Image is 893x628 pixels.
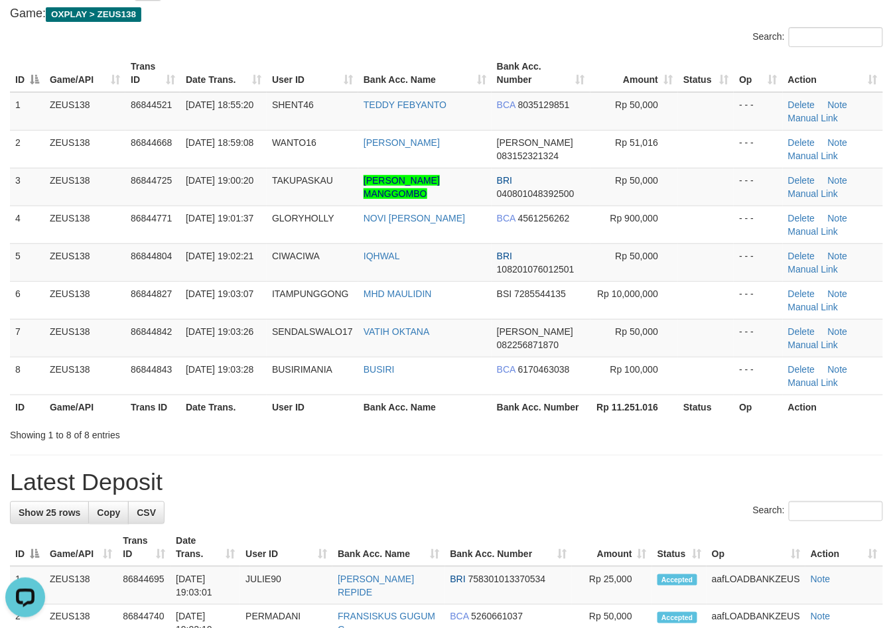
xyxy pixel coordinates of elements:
a: Delete [788,326,815,337]
span: BRI [497,251,512,261]
th: ID: activate to sort column descending [10,54,44,92]
a: Note [828,213,848,223]
a: VATIH OKTANA [364,326,430,337]
span: Copy 6170463038 to clipboard [518,364,570,375]
span: 86844771 [131,213,172,223]
td: Rp 25,000 [572,566,652,605]
span: Copy 040801048392500 to clipboard [497,188,575,199]
h4: Game: [10,7,883,21]
div: Showing 1 to 8 of 8 entries [10,423,362,442]
span: 86844668 [131,137,172,148]
a: Note [828,137,848,148]
a: Note [828,364,848,375]
span: Copy 7285544135 to clipboard [514,288,566,299]
a: Note [811,574,831,584]
a: TEDDY FEBYANTO [364,99,446,110]
th: Trans ID [125,395,180,419]
a: NOVI [PERSON_NAME] [364,213,465,223]
th: Bank Acc. Name: activate to sort column ascending [358,54,492,92]
span: Copy 082256871870 to clipboard [497,340,559,350]
span: [DATE] 19:03:28 [186,364,253,375]
span: Copy 083152321324 to clipboard [497,151,559,161]
a: IQHWAL [364,251,400,261]
span: [DATE] 19:02:21 [186,251,253,261]
a: MHD MAULIDIN [364,288,432,299]
span: TAKUPASKAU [272,175,333,186]
a: Note [828,99,848,110]
a: Note [811,611,831,622]
td: 86844695 [117,566,171,605]
input: Search: [789,501,883,521]
span: 86844521 [131,99,172,110]
td: 1 [10,92,44,131]
a: Note [828,175,848,186]
a: Manual Link [788,188,839,199]
span: Rp 100,000 [610,364,658,375]
th: Game/API [44,395,125,419]
a: CSV [128,501,165,524]
span: [DATE] 19:01:37 [186,213,253,223]
span: 86844725 [131,175,172,186]
th: Trans ID: activate to sort column ascending [125,54,180,92]
a: Manual Link [788,264,839,275]
span: WANTO16 [272,137,316,148]
td: ZEUS138 [44,92,125,131]
span: [DATE] 18:59:08 [186,137,253,148]
td: - - - [734,206,783,243]
span: ITAMPUNGGONG [272,288,349,299]
span: 86844842 [131,326,172,337]
span: BUSIRIMANIA [272,364,332,375]
span: Show 25 rows [19,507,80,518]
span: SHENT46 [272,99,314,110]
td: ZEUS138 [44,168,125,206]
a: Note [828,288,848,299]
span: BCA [497,364,515,375]
a: Delete [788,288,815,299]
td: - - - [734,243,783,281]
a: [PERSON_NAME] MANGGOMBO [364,175,440,199]
th: Game/API: activate to sort column ascending [44,529,117,566]
th: Bank Acc. Number [492,395,590,419]
span: Copy 758301013370534 to clipboard [468,574,546,584]
a: Delete [788,251,815,261]
td: ZEUS138 [44,357,125,395]
span: GLORYHOLLY [272,213,334,223]
span: BRI [450,574,466,584]
th: Game/API: activate to sort column ascending [44,54,125,92]
label: Search: [753,501,883,521]
th: User ID: activate to sort column ascending [240,529,332,566]
td: ZEUS138 [44,206,125,243]
a: Manual Link [788,151,839,161]
a: Note [828,251,848,261]
span: Copy 5260661037 to clipboard [471,611,523,622]
span: Rp 50,000 [616,326,659,337]
span: [DATE] 19:03:07 [186,288,253,299]
button: Open LiveChat chat widget [5,5,45,45]
span: Rp 50,000 [616,175,659,186]
td: 6 [10,281,44,319]
td: 4 [10,206,44,243]
span: Rp 10,000,000 [597,288,658,299]
span: SENDALSWALO17 [272,326,353,337]
a: Copy [88,501,129,524]
span: Copy [97,507,120,518]
th: ID: activate to sort column descending [10,529,44,566]
th: Bank Acc. Number: activate to sort column ascending [445,529,573,566]
span: Accepted [657,612,697,623]
th: User ID: activate to sort column ascending [267,54,358,92]
th: Action [783,395,883,419]
a: Delete [788,175,815,186]
td: ZEUS138 [44,319,125,357]
th: Status: activate to sort column ascending [652,529,707,566]
span: 86844843 [131,364,172,375]
th: Bank Acc. Name [358,395,492,419]
th: Trans ID: activate to sort column ascending [117,529,171,566]
a: Delete [788,137,815,148]
a: Manual Link [788,377,839,388]
th: Action: activate to sort column ascending [805,529,883,566]
span: CSV [137,507,156,518]
td: - - - [734,357,783,395]
td: 8 [10,357,44,395]
span: [DATE] 19:03:26 [186,326,253,337]
span: Rp 900,000 [610,213,658,223]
